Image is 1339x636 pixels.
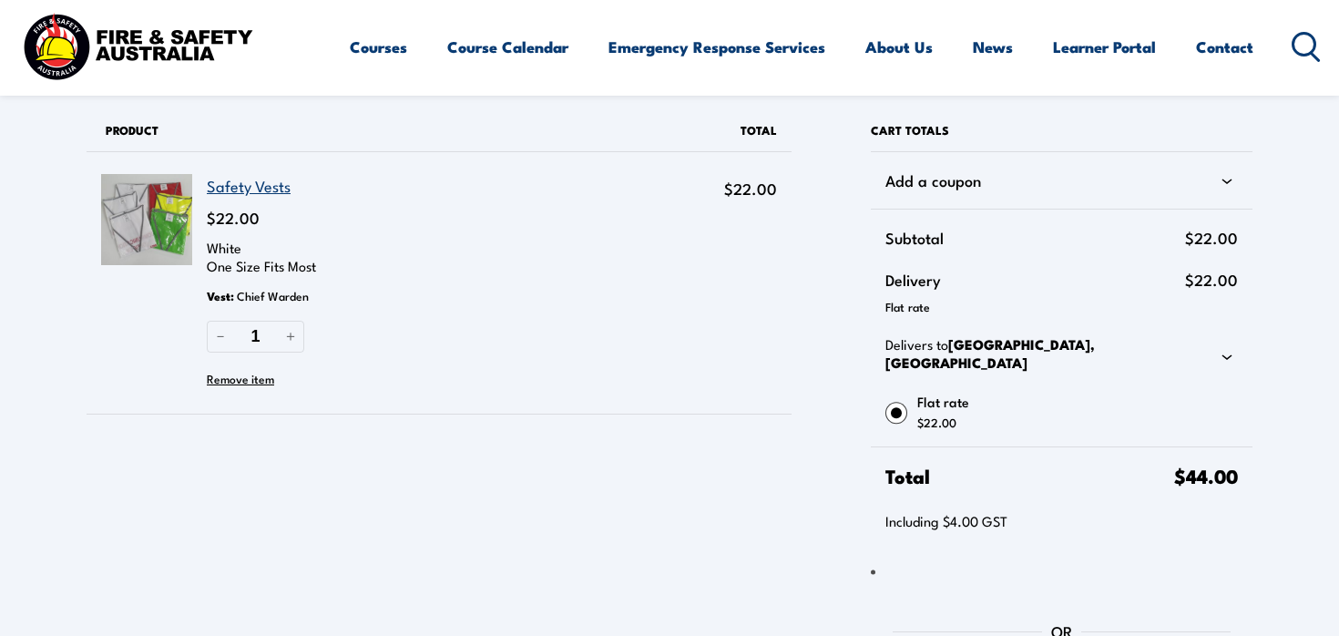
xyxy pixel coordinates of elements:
span: $22.00 [917,414,956,431]
span: Flat rate [917,391,1238,413]
div: Flat rate [885,293,1238,321]
span: $22.00 [1185,266,1238,293]
a: Emergency Response Services [608,23,825,71]
p: Including $4.00 GST [885,512,1238,530]
span: Chief Warden [237,282,309,309]
a: Contact [1196,23,1253,71]
a: News [973,23,1013,71]
span: Delivery [885,266,1185,293]
span: $22.00 [207,206,260,229]
div: Delivers to[GEOGRAPHIC_DATA], [GEOGRAPHIC_DATA] [885,335,1238,376]
input: Quantity of Safety Vests in your cart. [234,321,277,353]
p: Delivers to [885,335,1209,372]
span: $44.00 [1174,460,1238,490]
p: White One Size Fits Most [207,239,686,275]
span: Subtotal [885,224,1185,251]
span: $22.00 [1185,224,1238,251]
input: Flat rate$22.00 [885,402,907,424]
span: Product [106,121,158,138]
span: Total [885,462,1174,489]
button: Remove Safety Vests from cart [207,364,274,392]
div: Add a coupon [885,167,1238,194]
iframe: Secure express checkout frame [883,556,1256,607]
a: Courses [350,23,407,71]
span: Total [741,121,777,138]
a: Learner Portal [1053,23,1156,71]
a: Safety Vests [207,174,291,197]
button: Increase quantity of Safety Vests [277,321,304,353]
h2: Cart totals [871,109,1252,151]
strong: [GEOGRAPHIC_DATA], [GEOGRAPHIC_DATA] [885,333,1095,373]
span: $22.00 [724,177,777,200]
img: Safety Vests [101,174,192,265]
span: Vest : [207,282,234,310]
a: Course Calendar [447,23,568,71]
a: About Us [865,23,933,71]
button: Reduce quantity of Safety Vests [207,321,234,353]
